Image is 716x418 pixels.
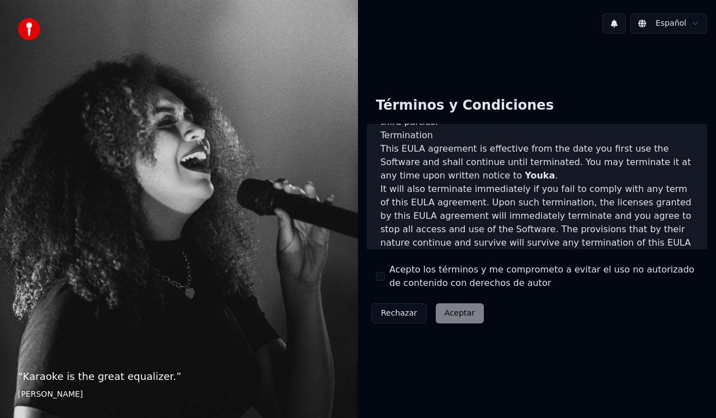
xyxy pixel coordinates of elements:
div: Términos y Condiciones [367,88,563,124]
p: This EULA agreement is effective from the date you first use the Software and shall continue unti... [380,142,694,182]
footer: [PERSON_NAME] [18,389,340,400]
button: Rechazar [371,303,427,323]
p: “ Karaoke is the great equalizer. ” [18,369,340,384]
h3: Termination [380,129,694,142]
img: youka [18,18,40,40]
p: It will also terminate immediately if you fail to comply with any term of this EULA agreement. Up... [380,182,694,263]
label: Acepto los términos y me comprometo a evitar el uso no autorizado de contenido con derechos de autor [389,263,698,290]
span: Youka [525,170,555,181]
